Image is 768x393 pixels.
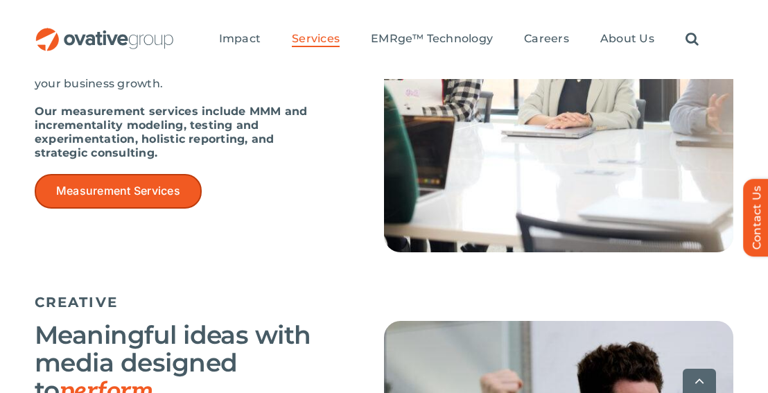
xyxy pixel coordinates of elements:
a: About Us [600,32,654,47]
a: EMRge™ Technology [371,32,493,47]
span: About Us [600,32,654,46]
h5: CREATIVE [35,294,733,311]
a: OG_Full_horizontal_RGB [35,26,175,40]
span: EMRge™ Technology [371,32,493,46]
strong: Our measurement services include MMM and incrementality modeling, testing and experimentation, ho... [35,105,308,159]
span: Measurement Services [56,184,180,198]
a: Services [292,32,340,47]
a: Careers [524,32,569,47]
span: Services [292,32,340,46]
span: Impact [219,32,261,46]
a: Impact [219,32,261,47]
a: Search [686,32,699,47]
span: Careers [524,32,569,46]
a: Measurement Services [35,174,202,208]
nav: Menu [219,17,699,62]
